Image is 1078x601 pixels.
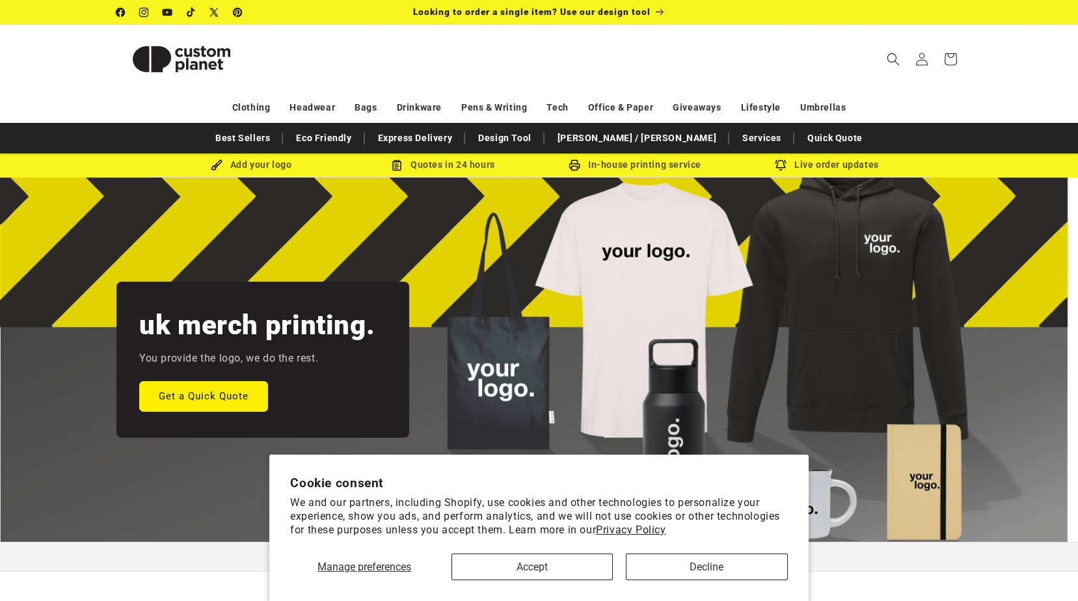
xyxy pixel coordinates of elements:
[391,159,403,171] img: Order Updates Icon
[472,127,538,150] a: Design Tool
[211,159,222,171] img: Brush Icon
[539,157,731,173] div: In-house printing service
[139,308,375,343] h2: uk merch printing.
[741,96,781,119] a: Lifestyle
[290,554,438,580] button: Manage preferences
[879,45,908,73] summary: Search
[731,157,923,173] div: Live order updates
[569,159,580,171] img: In-house printing
[588,96,653,119] a: Office & Paper
[209,127,276,150] a: Best Sellers
[232,96,271,119] a: Clothing
[317,561,411,573] span: Manage preferences
[801,127,869,150] a: Quick Quote
[111,25,251,93] a: Custom Planet
[451,554,613,580] button: Accept
[397,96,442,119] a: Drinkware
[290,96,335,119] a: Headwear
[546,96,568,119] a: Tech
[371,127,459,150] a: Express Delivery
[736,127,788,150] a: Services
[290,475,788,490] h2: Cookie consent
[413,7,651,17] span: Looking to order a single item? Use our design tool
[355,96,377,119] a: Bags
[775,159,787,171] img: Order updates
[347,157,539,173] div: Quotes in 24 hours
[551,127,723,150] a: [PERSON_NAME] / [PERSON_NAME]
[290,127,358,150] a: Eco Friendly
[673,96,721,119] a: Giveaways
[155,157,347,173] div: Add your logo
[800,96,846,119] a: Umbrellas
[139,381,268,411] a: Get a Quick Quote
[596,524,666,536] a: Privacy Policy
[461,96,527,119] a: Pens & Writing
[139,349,318,368] p: You provide the logo, we do the rest.
[116,30,247,88] img: Custom Planet
[290,496,788,537] p: We and our partners, including Shopify, use cookies and other technologies to personalize your ex...
[626,554,788,580] button: Decline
